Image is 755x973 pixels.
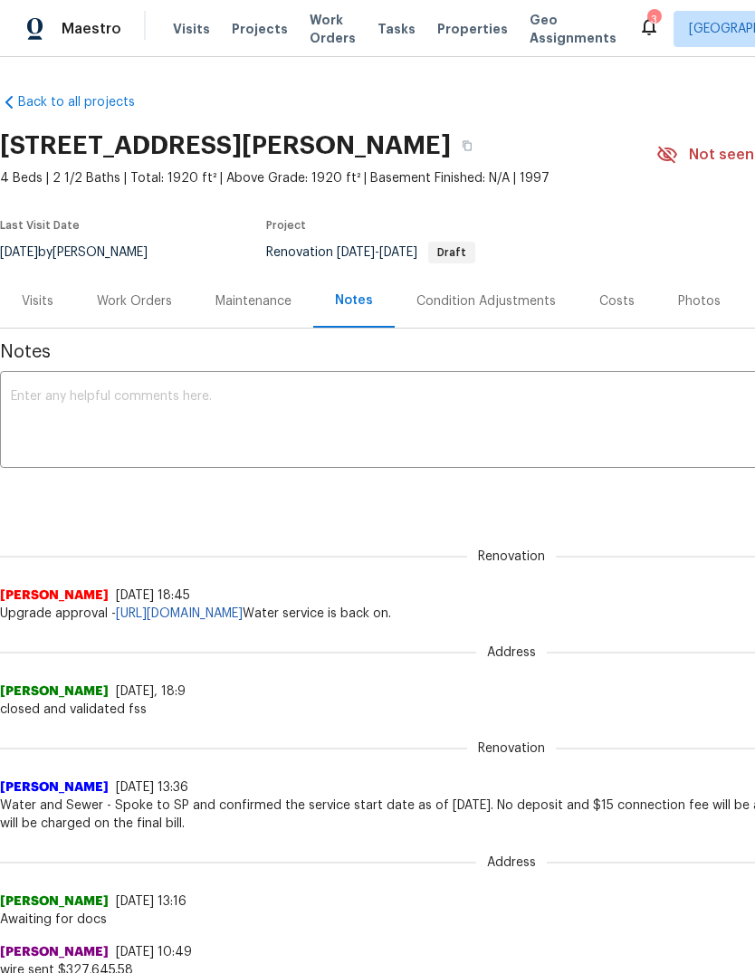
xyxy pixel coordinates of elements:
span: [DATE] [337,246,375,259]
span: [DATE] 13:36 [116,781,188,794]
span: Projects [232,20,288,38]
div: Condition Adjustments [416,292,556,310]
span: Draft [430,247,473,258]
span: [DATE] 18:45 [116,589,190,602]
span: Geo Assignments [530,11,616,47]
div: 3 [647,11,660,29]
span: Address [476,644,547,662]
span: Renovation [467,739,556,758]
span: [DATE] 13:16 [116,895,186,908]
span: Work Orders [310,11,356,47]
span: [DATE] [379,246,417,259]
span: Properties [437,20,508,38]
a: [URL][DOMAIN_NAME] [116,607,243,620]
span: Renovation [467,548,556,566]
div: Notes [335,291,373,310]
span: - [337,246,417,259]
span: Renovation [266,246,475,259]
span: Maestro [62,20,121,38]
div: Visits [22,292,53,310]
span: Address [476,854,547,872]
div: Photos [678,292,721,310]
div: Maintenance [215,292,291,310]
span: Project [266,220,306,231]
span: [DATE], 18:9 [116,685,186,698]
span: [DATE] 10:49 [116,946,192,959]
span: Tasks [377,23,416,35]
button: Copy Address [451,129,483,162]
div: Costs [599,292,635,310]
span: Visits [173,20,210,38]
div: Work Orders [97,292,172,310]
